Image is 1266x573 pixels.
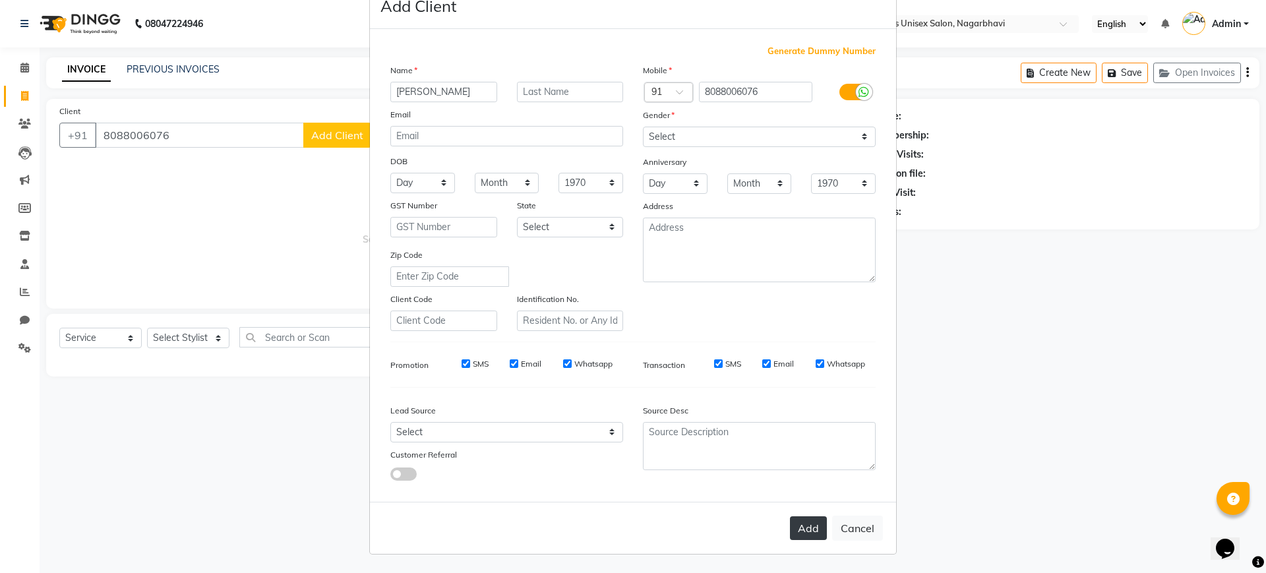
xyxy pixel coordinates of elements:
[473,358,489,370] label: SMS
[517,82,624,102] input: Last Name
[773,358,794,370] label: Email
[790,516,827,540] button: Add
[827,358,865,370] label: Whatsapp
[643,359,685,371] label: Transaction
[390,293,433,305] label: Client Code
[390,359,429,371] label: Promotion
[390,109,411,121] label: Email
[832,516,883,541] button: Cancel
[1211,520,1253,560] iframe: chat widget
[517,293,579,305] label: Identification No.
[390,217,497,237] input: GST Number
[390,311,497,331] input: Client Code
[390,82,497,102] input: First Name
[390,249,423,261] label: Zip Code
[643,405,688,417] label: Source Desc
[768,45,876,58] span: Generate Dummy Number
[699,82,813,102] input: Mobile
[390,156,407,167] label: DOB
[390,405,436,417] label: Lead Source
[643,200,673,212] label: Address
[643,109,675,121] label: Gender
[390,266,509,287] input: Enter Zip Code
[390,65,417,76] label: Name
[390,126,623,146] input: Email
[643,156,686,168] label: Anniversary
[725,358,741,370] label: SMS
[517,311,624,331] input: Resident No. or Any Id
[521,358,541,370] label: Email
[517,200,536,212] label: State
[390,200,437,212] label: GST Number
[643,65,672,76] label: Mobile
[574,358,613,370] label: Whatsapp
[390,449,457,461] label: Customer Referral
